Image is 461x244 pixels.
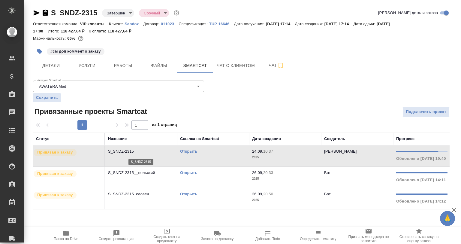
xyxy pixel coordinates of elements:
[77,35,85,42] button: 33363.33 RUB;
[234,22,266,26] p: Дата получения:
[48,29,61,33] p: Итого:
[262,62,291,69] span: Чат
[252,149,263,154] p: 24.09,
[402,107,450,117] button: Подключить проект
[33,81,204,92] div: AWATERA Med
[37,62,65,69] span: Детали
[440,211,455,226] button: 🙏
[252,136,281,142] div: Дата создания
[180,170,197,175] a: Открыть
[142,11,162,16] button: Срочный
[42,9,49,17] button: Скопировать ссылку
[73,62,101,69] span: Услуги
[37,84,68,89] button: AWATERA Med
[143,22,161,26] p: Договор:
[46,48,105,53] span: см доп коммент к заказу
[252,197,318,203] p: 2025
[33,36,67,41] p: Маржинальность:
[252,192,263,196] p: 26.09,
[109,62,137,69] span: Работы
[179,22,209,26] p: Спецификация:
[396,178,446,182] span: Обновлено [DATE] 14:11
[125,21,143,26] a: Sandoz
[396,136,414,142] div: Прогресс
[33,22,80,26] p: Ответственная команда:
[37,171,73,177] p: Привязан к заказу
[50,48,101,54] p: #см доп коммент к заказу
[145,62,173,69] span: Файлы
[105,11,127,16] button: Завершен
[180,136,219,142] div: Ссылка на Smartcat
[152,121,177,130] span: из 1 страниц
[252,170,263,175] p: 26.09,
[263,192,273,196] p: 20:50
[102,9,134,17] div: Завершен
[33,107,147,116] span: Привязанные проекты Smartcat
[89,29,108,33] p: К оплате:
[67,36,77,41] p: 66%
[33,9,40,17] button: Скопировать ссылку для ЯМессенджера
[324,136,345,142] div: Создатель
[353,22,376,26] p: Дата сдачи:
[108,191,174,197] p: S_SNDZ-2315_словен
[33,45,46,58] button: Добавить тэг
[396,199,446,203] span: Обновлено [DATE] 14:12
[180,149,197,154] a: Открыть
[442,212,453,225] span: 🙏
[209,21,234,26] a: TUP-16646
[406,108,446,115] span: Подключить проект
[36,136,50,142] div: Статус
[125,22,143,26] p: Sandoz
[324,149,357,154] p: [PERSON_NAME]
[181,62,209,69] span: Smartcat
[161,21,179,26] a: 011023
[108,136,127,142] div: Название
[161,22,179,26] p: 011023
[263,149,273,154] p: 10:37
[396,156,446,161] span: Обновлено [DATE] 19:40
[173,9,180,17] button: Доп статусы указывают на важность/срочность заказа
[252,176,318,182] p: 2025
[107,29,135,33] p: 118 427,64 ₽
[33,93,61,102] button: Сохранить
[139,9,169,17] div: Завершен
[217,62,255,69] span: Чат с клиентом
[266,22,295,26] p: [DATE] 17:14
[324,22,354,26] p: [DATE] 17:14
[80,22,109,26] p: VIP клиенты
[51,9,97,17] a: S_SNDZ-2315
[180,192,197,196] a: Открыть
[263,170,273,175] p: 20:33
[61,29,89,33] p: 118 427,64 ₽
[324,192,331,196] p: Бот
[324,170,331,175] p: Бот
[109,22,125,26] p: Клиент:
[252,154,318,160] p: 2025
[108,170,174,176] p: S_SNDZ-2315__польский
[277,62,284,69] svg: Подписаться
[37,192,73,198] p: Привязан к заказу
[378,10,438,16] span: [PERSON_NAME] детали заказа
[108,148,174,154] p: S_SNDZ-2315
[295,22,324,26] p: Дата создания:
[36,95,58,101] span: Сохранить
[209,22,234,26] p: TUP-16646
[37,149,73,155] p: Привязан к заказу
